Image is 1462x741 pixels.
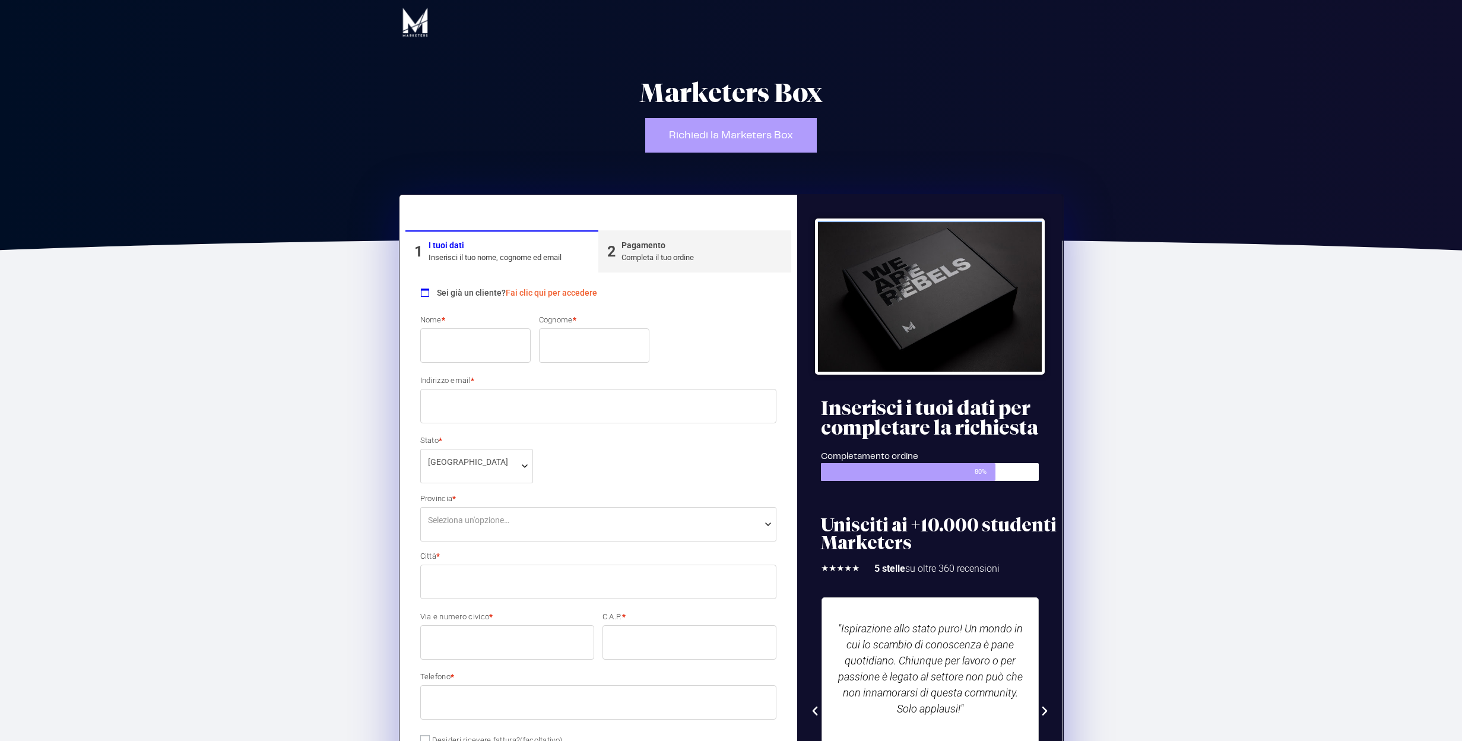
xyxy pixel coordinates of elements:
[539,316,649,324] label: Cognome
[420,376,777,384] label: Indirizzo email
[829,562,836,575] i: ★
[429,252,562,264] div: Inserisci il tuo nome, cognome ed email
[821,398,1057,438] h2: Inserisci i tuoi dati per completare la richiesta
[809,705,821,717] div: Previous slide
[420,507,777,541] span: Provincia
[836,562,844,575] i: ★
[1039,705,1051,717] div: Next slide
[414,240,423,263] div: 1
[420,552,777,560] label: Città
[506,288,597,297] a: Fai clic qui per accedere
[598,230,791,273] a: 2PagamentoCompleta il tuo ordine
[420,673,777,680] label: Telefono
[602,613,776,620] label: C.A.P.
[621,239,694,252] div: Pagamento
[420,278,777,303] div: Sei già un cliente?
[821,562,829,575] i: ★
[405,230,598,273] a: 1I tuoi datiInserisci il tuo nome, cognome ed email
[607,240,616,263] div: 2
[645,118,817,153] a: Richiedi la Marketers Box
[821,452,918,461] span: Completamento ordine
[821,517,1057,552] h2: Unisciti ai +10.000 studenti Marketers
[669,130,793,141] span: Richiedi la Marketers Box
[518,80,945,106] h2: Marketers Box
[834,620,1026,717] p: "Ispirazione allo stato puro! Un mondo in cui lo scambio di conoscenza è pane quotidiano. Chiunqu...
[420,449,534,483] span: Stato
[420,613,594,620] label: Via e numero civico
[821,562,860,575] div: 5/5
[420,436,534,444] label: Stato
[844,562,852,575] i: ★
[428,514,509,527] span: Seleziona un'opzione…
[420,316,531,324] label: Nome
[621,252,694,264] div: Completa il tuo ordine
[428,456,526,468] span: Italia
[852,562,860,575] i: ★
[975,463,995,481] span: 80%
[429,239,562,252] div: I tuoi dati
[420,495,777,502] label: Provincia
